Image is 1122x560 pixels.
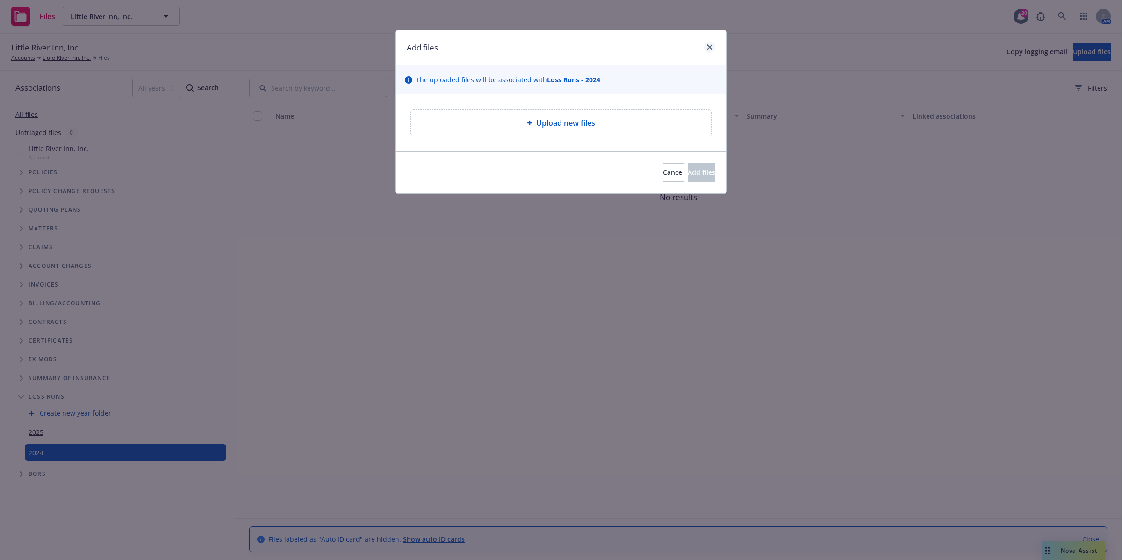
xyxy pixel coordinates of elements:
[663,163,684,182] button: Cancel
[663,168,684,177] span: Cancel
[410,109,712,136] div: Upload new files
[407,42,438,54] h1: Add files
[688,163,715,182] button: Add files
[536,117,595,129] span: Upload new files
[704,42,715,53] a: close
[547,75,600,84] strong: Loss Runs - 2024
[688,168,715,177] span: Add files
[416,75,600,85] span: The uploaded files will be associated with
